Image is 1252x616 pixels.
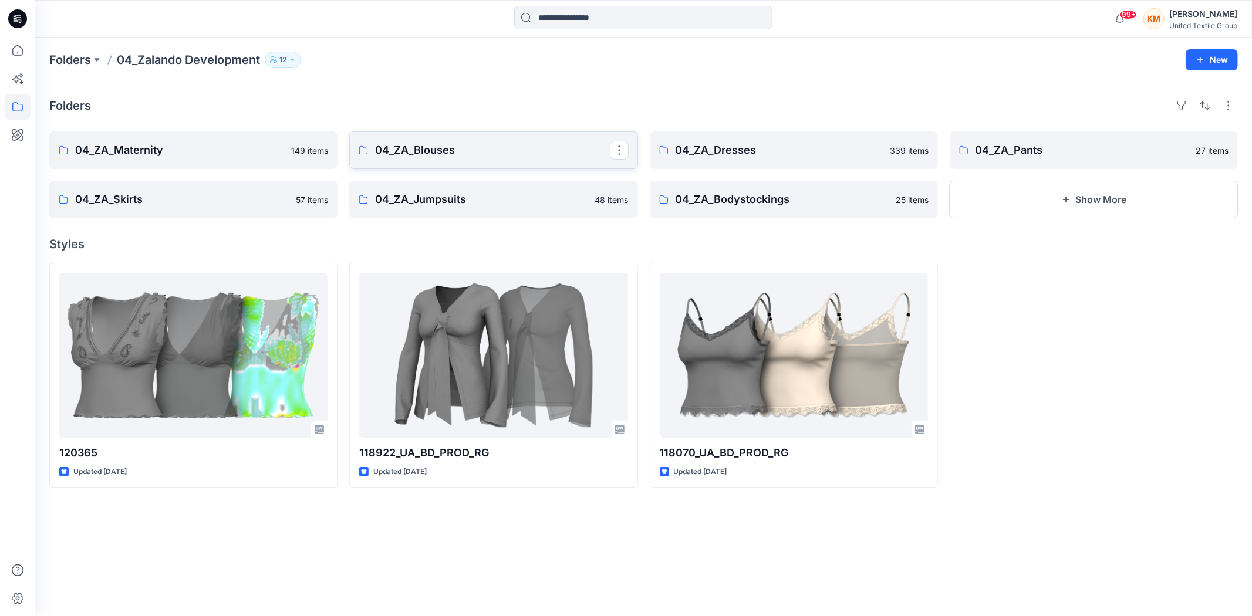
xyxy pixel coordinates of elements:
a: 118070_UA_BD_PROD_RG [660,273,928,438]
div: KM [1143,8,1165,29]
button: New [1186,49,1238,70]
p: 118922_UA_BD_PROD_RG [359,445,627,461]
h4: Folders [49,99,91,113]
p: 339 items [890,144,929,157]
a: 04_ZA_Bodystockings25 items [650,181,938,218]
p: 04_ZA_Pants [976,142,1189,158]
div: [PERSON_NAME] [1169,7,1237,21]
a: 04_ZA_Skirts57 items [49,181,338,218]
p: 12 [279,53,286,66]
p: 04_ZA_Jumpsuits [375,191,588,208]
a: 04_ZA_Dresses339 items [650,131,938,169]
p: 04_ZA_Dresses [676,142,883,158]
p: 149 items [291,144,328,157]
p: 04_ZA_Blouses [375,142,609,158]
div: United Textile Group [1169,21,1237,30]
a: 04_ZA_Pants27 items [950,131,1238,169]
p: 04_ZA_Maternity [75,142,284,158]
a: 04_ZA_Blouses [349,131,637,169]
a: 118922_UA_BD_PROD_RG [359,273,627,438]
p: 57 items [296,194,328,206]
p: 25 items [896,194,929,206]
p: 04_ZA_Bodystockings [676,191,889,208]
a: 04_ZA_Jumpsuits48 items [349,181,637,218]
p: Updated [DATE] [373,466,427,478]
h4: Styles [49,237,1238,251]
a: 120365 [59,273,328,438]
p: 04_Zalando Development [117,52,260,68]
button: 12 [265,52,301,68]
p: 120365 [59,445,328,461]
span: 99+ [1119,10,1137,19]
a: 04_ZA_Maternity149 items [49,131,338,169]
p: 118070_UA_BD_PROD_RG [660,445,928,461]
p: 48 items [595,194,629,206]
p: 04_ZA_Skirts [75,191,289,208]
p: 27 items [1196,144,1229,157]
a: Folders [49,52,91,68]
p: Updated [DATE] [73,466,127,478]
p: Updated [DATE] [674,466,727,478]
button: Show More [950,181,1238,218]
